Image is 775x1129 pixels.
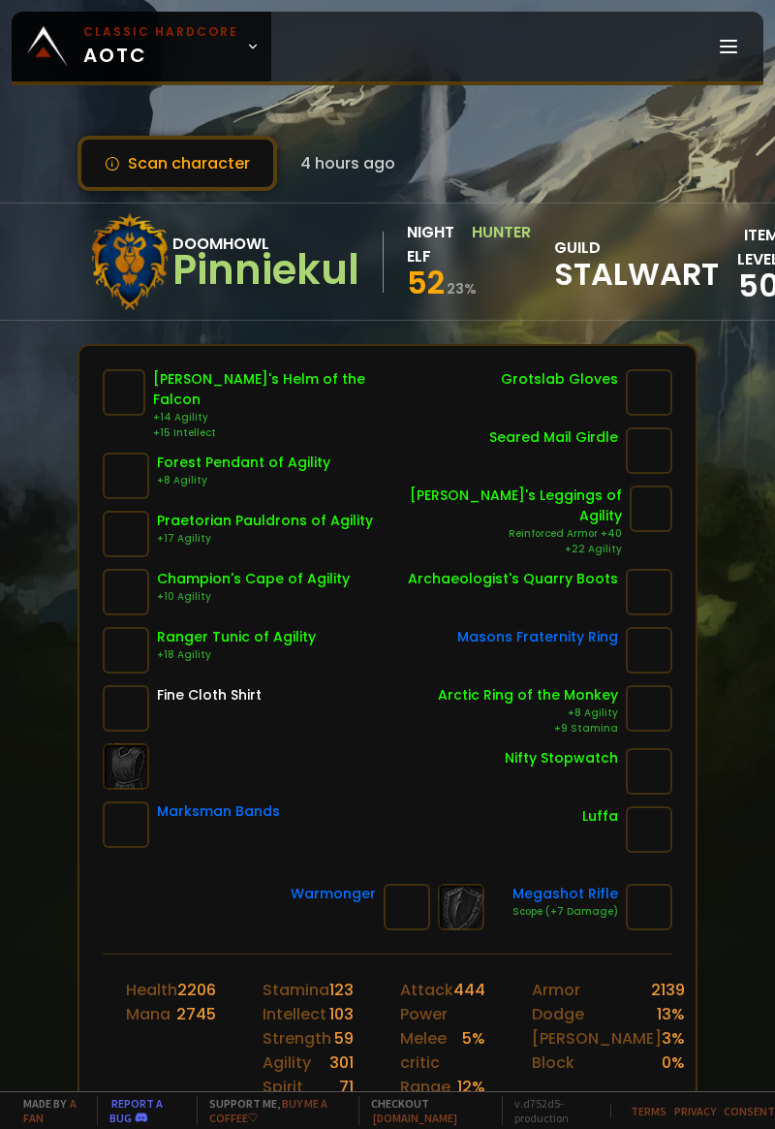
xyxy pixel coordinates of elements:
[103,453,149,499] img: item-12040
[626,627,672,674] img: item-9533
[83,23,238,41] small: Classic Hardcore
[12,12,271,81] a: Classic HardcoreAOTC
[101,369,147,416] img: item-10198
[407,220,466,268] div: Night Elf
[291,884,376,904] div: Warmonger
[329,978,354,1002] div: 123
[384,884,430,930] img: item-13052
[329,1002,354,1026] div: 103
[157,453,330,473] div: Forest Pendant of Agility
[103,627,149,674] img: item-7477
[12,1096,85,1125] span: Made by
[453,978,485,1026] div: 444
[209,1096,327,1125] a: Buy me a coffee
[126,1002,170,1026] div: Mana
[512,904,618,920] div: Scope (+7 Damage)
[651,978,685,1002] div: 2139
[457,627,618,647] div: Masons Fraternity Ring
[177,978,216,1002] div: 2206
[197,1096,347,1125] span: Support me,
[626,884,672,930] img: item-17717
[157,647,316,663] div: +18 Agility
[489,427,618,448] div: Seared Mail Girdle
[502,1096,599,1125] span: v. d752d5 - production
[626,685,672,732] img: item-12014
[628,486,674,532] img: item-9964
[77,136,277,191] button: Scan character
[172,256,359,285] div: Pinniekul
[157,473,330,488] div: +8 Agility
[724,1104,775,1118] a: Consent
[554,260,719,289] span: Stalwart
[631,1104,666,1118] a: Terms
[626,748,672,795] img: item-2820
[157,627,316,647] div: Ranger Tunic of Agility
[23,1096,77,1125] a: a fan
[103,685,149,732] img: item-859
[157,685,262,706] div: Fine Cloth Shirt
[674,1104,716,1118] a: Privacy
[389,486,622,526] div: [PERSON_NAME]'s Leggings of Agility
[109,1096,163,1125] a: Report a bug
[407,261,445,304] span: 52
[512,884,618,904] div: Megashot Rifle
[103,511,149,557] img: item-15187
[103,801,149,848] img: item-18296
[472,220,531,268] div: Hunter
[373,1111,457,1125] a: [DOMAIN_NAME]
[532,1026,662,1051] div: [PERSON_NAME]
[263,1026,331,1051] div: Strength
[408,569,618,589] div: Archaeologist's Quarry Boots
[263,1002,326,1026] div: Intellect
[153,369,390,410] div: [PERSON_NAME]'s Helm of the Falcon
[457,1075,485,1123] div: 12 %
[662,1026,685,1051] div: 3 %
[153,410,390,425] div: +14 Agility
[263,1075,303,1099] div: Spirit
[263,978,329,1002] div: Stamina
[400,1026,462,1075] div: Melee critic
[157,569,350,589] div: Champion's Cape of Agility
[358,1096,490,1125] span: Checkout
[83,23,238,70] span: AOTC
[103,569,149,615] img: item-7544
[626,427,672,474] img: item-19125
[554,235,719,289] div: guild
[532,1051,574,1075] div: Block
[582,806,618,827] div: Luffa
[389,526,622,542] div: Reinforced Armor +40
[626,569,672,615] img: item-11908
[157,801,280,822] div: Marksman Bands
[532,1002,584,1026] div: Dodge
[263,1051,311,1075] div: Agility
[153,425,390,441] div: +15 Intellect
[300,151,395,175] span: 4 hours ago
[400,1075,457,1123] div: Range critic
[438,721,618,737] div: +9 Stamina
[400,978,453,1026] div: Attack Power
[626,806,672,853] img: item-19141
[334,1026,354,1051] div: 59
[501,369,618,390] div: Grotslab Gloves
[157,531,373,547] div: +17 Agility
[532,978,580,1002] div: Armor
[505,748,618,768] div: Nifty Stopwatch
[447,279,477,298] small: 23 %
[438,685,618,706] div: Arctic Ring of the Monkey
[626,369,672,416] img: item-11918
[662,1051,685,1075] div: 0 %
[176,1002,216,1026] div: 2745
[657,1002,685,1026] div: 13 %
[329,1051,354,1075] div: 301
[438,706,618,721] div: +8 Agility
[462,1026,485,1075] div: 5 %
[389,542,622,557] div: +22 Agility
[172,232,359,256] div: Doomhowl
[339,1075,354,1099] div: 71
[157,511,373,531] div: Praetorian Pauldrons of Agility
[126,978,177,1002] div: Health
[157,589,350,605] div: +10 Agility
